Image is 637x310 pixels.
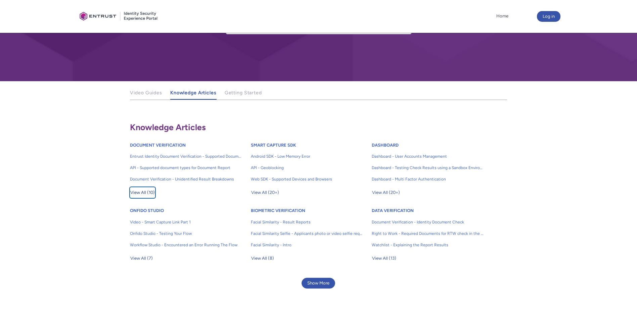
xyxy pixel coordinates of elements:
[130,216,241,228] a: Video - Smart Capture Link Part 1
[372,208,414,213] a: DATA VERIFICATION
[372,242,483,248] span: Watchlist - Explaining the Report Results
[372,176,483,182] span: Dashboard - Multi Factor Authentication
[251,253,274,264] button: View All (8)
[537,11,560,22] button: Log in
[251,165,362,171] span: API - Geoblocking
[130,228,241,239] a: Onfido Studio - Testing Your Flow
[372,216,483,228] a: Document Verification - Identity Document Check
[251,216,362,228] a: Facial Similarity - Result Reports
[130,242,241,248] span: Workflow Studio - Encountered an Error Running The Flow
[251,219,362,225] span: Facial Similarity - Result Reports
[372,188,400,198] span: View All (20+)
[372,153,483,159] span: Dashboard - User Accounts Management
[225,90,262,96] span: Getting Started
[251,173,362,185] a: Web SDK - Supported Devices and Browsers
[372,219,483,225] span: Document Verification - Identity Document Check
[251,253,274,263] span: View All (8)
[251,239,362,251] a: Facial Similarity - Intro
[372,151,483,162] a: Dashboard - User Accounts Management
[130,253,153,263] span: View All (7)
[170,90,217,96] span: Knowledge Articles
[495,11,510,21] a: Home
[130,187,155,198] button: View All (10)
[251,242,362,248] span: Facial Similarity - Intro
[251,188,279,198] span: View All (20+)
[372,143,399,148] a: DASHBOARD
[251,176,362,182] span: Web SDK - Supported Devices and Browsers
[251,143,296,148] a: SMART CAPTURE SDK
[130,176,241,182] span: Document Verification - Unidentified Result Breakdowns
[251,151,362,162] a: Android SDK - Low Memory Error
[130,162,241,173] a: API - Supported document types for Document Report
[251,228,362,239] a: Facial Similarity Selfie - Applicants photo or video selfie requirements
[251,230,362,237] span: Facial Similarity Selfie - Applicants photo or video selfie requirements
[372,165,483,171] span: Dashboard - Testing Check Results using a Sandbox Environment
[372,239,483,251] a: Watchlist - Explaining the Report Results
[130,230,241,237] span: Onfido Studio - Testing Your Flow
[170,87,217,100] a: Knowledge Articles
[130,253,153,264] button: View All (7)
[130,151,241,162] a: Entrust Identity Document Verification - Supported Document type and size
[130,153,241,159] span: Entrust Identity Document Verification - Supported Document type and size
[130,173,241,185] a: Document Verification - Unidentified Result Breakdowns
[372,228,483,239] a: Right to Work - Required Documents for RTW check in the [GEOGRAPHIC_DATA]
[372,230,483,237] span: Right to Work - Required Documents for RTW check in the [GEOGRAPHIC_DATA]
[251,208,305,213] a: BIOMETRIC VERIFICATION
[372,187,400,198] button: View All (20+)
[130,122,206,132] span: Knowledge Articles
[251,153,362,159] span: Android SDK - Low Memory Error
[372,253,397,264] button: View All (13)
[130,143,186,148] a: DOCUMENT VERIFICATION
[251,162,362,173] a: API - Geoblocking
[130,208,164,213] a: ONFIDO STUDIO
[302,278,335,289] button: Show More
[130,87,162,100] a: Video Guides
[130,219,241,225] span: Video - Smart Capture Link Part 1
[130,239,241,251] a: Workflow Studio - Encountered an Error Running The Flow
[372,173,483,185] a: Dashboard - Multi Factor Authentication
[225,87,262,100] a: Getting Started
[372,162,483,173] a: Dashboard - Testing Check Results using a Sandbox Environment
[372,253,396,263] span: View All (13)
[130,165,241,171] span: API - Supported document types for Document Report
[130,188,155,198] span: View All (10)
[251,187,279,198] button: View All (20+)
[130,90,162,96] span: Video Guides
